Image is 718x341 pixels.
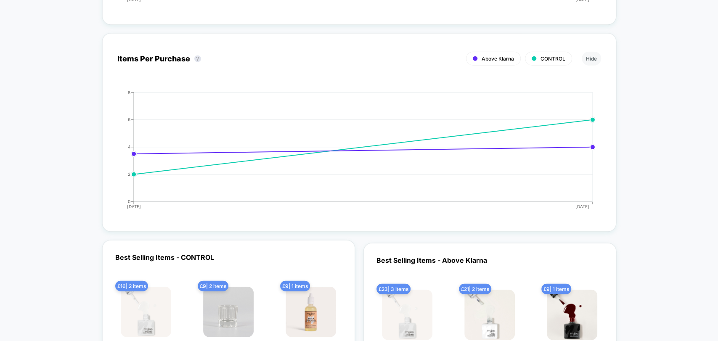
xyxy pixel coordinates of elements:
span: Above Klarna [482,56,514,62]
span: £ 9 | 2 items [198,281,228,291]
tspan: 0 [128,199,130,204]
img: produt [286,287,336,337]
button: ? [194,56,201,62]
tspan: 4 [128,144,130,149]
img: produt [203,287,254,337]
img: produt [547,290,597,340]
img: produt [464,290,515,340]
img: produt [121,287,171,337]
tspan: [DATE] [575,204,589,209]
tspan: 8 [128,90,130,95]
span: £ 9 | 1 items [541,284,571,294]
span: CONTROL [540,56,565,62]
button: Hide [582,52,601,66]
span: £ 16 | 2 items [115,281,148,291]
tspan: 2 [128,172,130,177]
tspan: 6 [128,117,130,122]
img: produt [382,290,432,340]
tspan: [DATE] [127,204,141,209]
span: £ 21 | 2 items [459,284,491,294]
span: £ 23 | 3 items [376,284,411,294]
div: ITEMS_PER_PURCHASE [109,90,593,217]
span: £ 9 | 1 items [280,281,310,291]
